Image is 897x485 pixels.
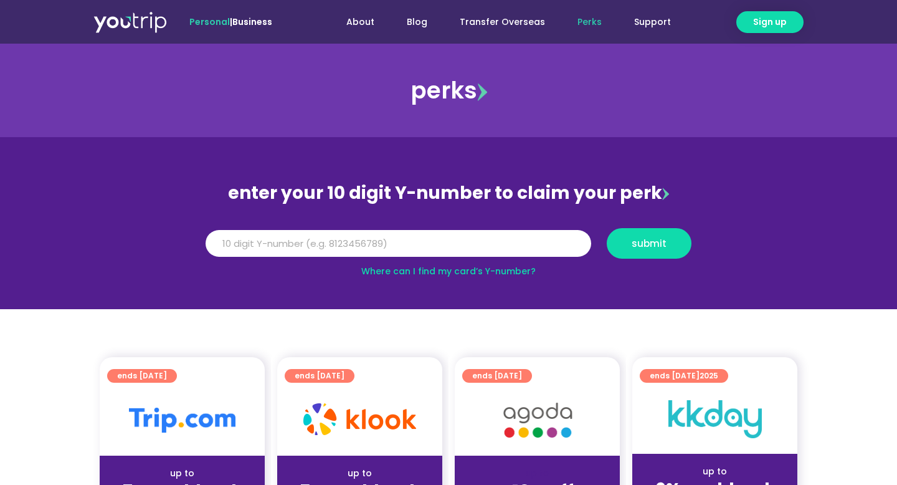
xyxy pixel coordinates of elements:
span: 2025 [700,370,718,381]
a: Support [618,11,687,34]
div: up to [287,467,432,480]
a: ends [DATE] [285,369,354,383]
span: ends [DATE] [472,369,522,383]
a: Blog [391,11,444,34]
a: Perks [561,11,618,34]
div: enter your 10 digit Y-number to claim your perk [199,177,698,209]
span: Personal [189,16,230,28]
button: submit [607,228,691,259]
div: up to [642,465,787,478]
span: up to [526,467,549,479]
a: ends [DATE] [107,369,177,383]
nav: Menu [306,11,687,34]
a: ends [DATE] [462,369,532,383]
span: submit [632,239,667,248]
a: About [330,11,391,34]
span: ends [DATE] [295,369,344,383]
div: up to [110,467,255,480]
a: Transfer Overseas [444,11,561,34]
a: Sign up [736,11,804,33]
span: ends [DATE] [650,369,718,383]
span: Sign up [753,16,787,29]
span: ends [DATE] [117,369,167,383]
input: 10 digit Y-number (e.g. 8123456789) [206,230,591,257]
span: | [189,16,272,28]
form: Y Number [206,228,691,268]
a: Business [232,16,272,28]
a: Where can I find my card’s Y-number? [361,265,536,277]
a: ends [DATE]2025 [640,369,728,383]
